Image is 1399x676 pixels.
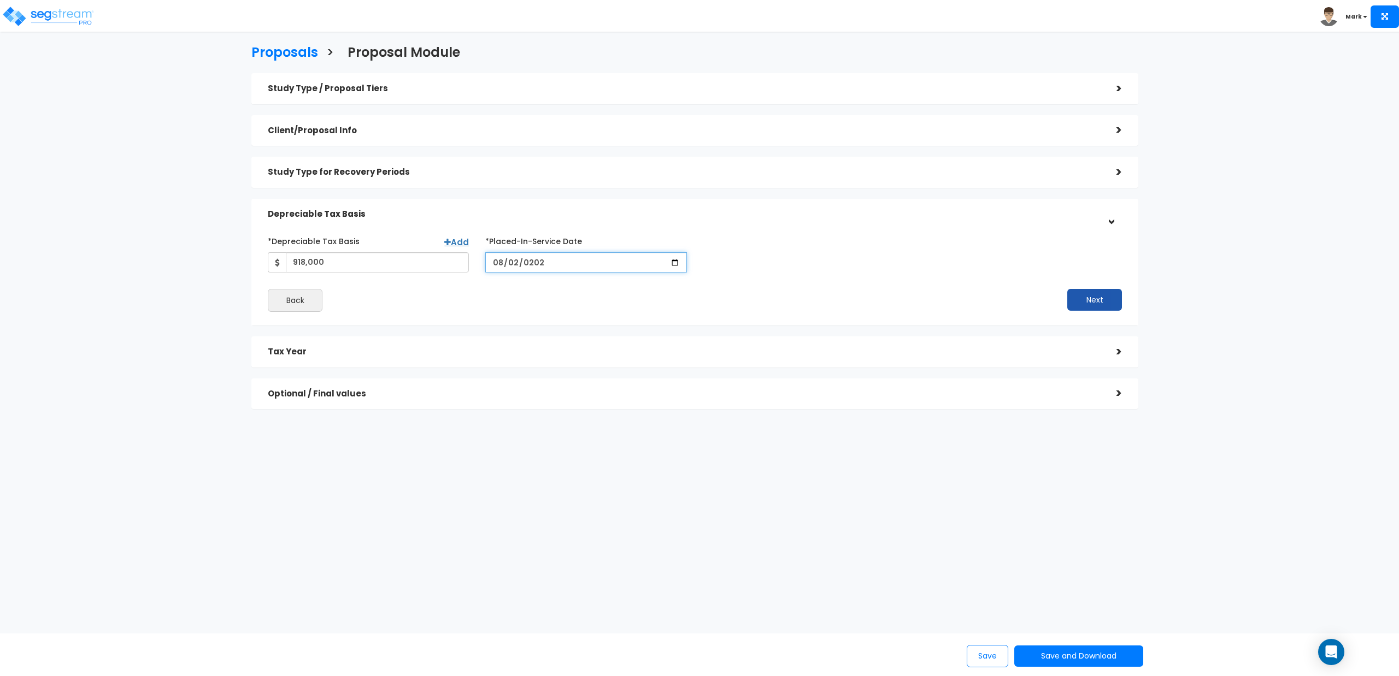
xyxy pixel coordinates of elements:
[348,45,460,62] h3: Proposal Module
[268,347,1100,357] h5: Tax Year
[339,34,460,68] a: Proposal Module
[251,45,318,62] h3: Proposals
[268,289,322,312] button: Back
[1067,289,1122,311] button: Next
[1100,122,1122,139] div: >
[967,645,1008,667] button: Save
[268,84,1100,93] h5: Study Type / Proposal Tiers
[1100,80,1122,97] div: >
[485,232,582,247] label: *Placed-In-Service Date
[1345,13,1362,21] b: Mark
[268,232,360,247] label: *Depreciable Tax Basis
[243,34,318,68] a: Proposals
[444,236,469,248] a: Add
[1014,645,1143,667] button: Save and Download
[1319,7,1338,26] img: avatar.png
[268,210,1100,219] h5: Depreciable Tax Basis
[326,45,334,62] h3: >
[1102,203,1119,225] div: >
[1100,385,1122,402] div: >
[268,126,1100,135] h5: Client/Proposal Info
[1100,164,1122,181] div: >
[268,389,1100,399] h5: Optional / Final values
[1318,639,1344,665] div: Open Intercom Messenger
[268,168,1100,177] h5: Study Type for Recovery Periods
[1100,343,1122,360] div: >
[2,5,95,27] img: logo_pro_r.png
